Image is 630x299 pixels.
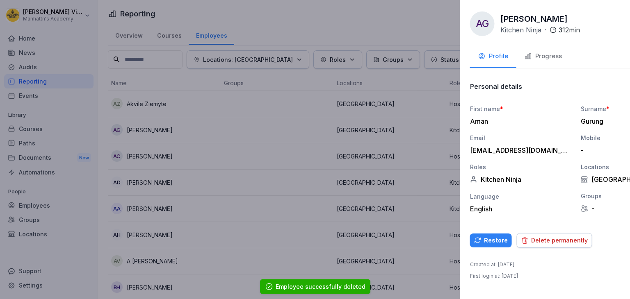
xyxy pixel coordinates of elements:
[470,163,573,171] div: Roles
[500,25,580,35] div: ·
[525,52,562,61] div: Progress
[521,236,588,245] div: Delete permanently
[470,82,522,91] p: Personal details
[470,146,568,154] div: [EMAIL_ADDRESS][DOMAIN_NAME]
[474,236,508,245] div: Restore
[516,46,570,68] button: Progress
[559,25,580,35] p: 312 min
[276,283,365,291] div: Employee successfully deleted
[470,11,495,36] div: AG
[470,233,512,247] button: Restore
[470,117,568,125] div: Aman
[470,272,518,280] p: First login at : [DATE]
[470,104,573,113] div: First name
[517,233,592,248] button: Delete permanently
[470,261,514,268] p: Created at : [DATE]
[500,13,568,25] p: [PERSON_NAME]
[470,175,573,183] div: Kitchen Ninja
[470,205,573,213] div: English
[478,52,508,61] div: Profile
[470,192,573,201] div: Language
[470,134,573,142] div: Email
[500,25,541,35] p: Kitchen Ninja
[470,46,516,68] button: Profile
